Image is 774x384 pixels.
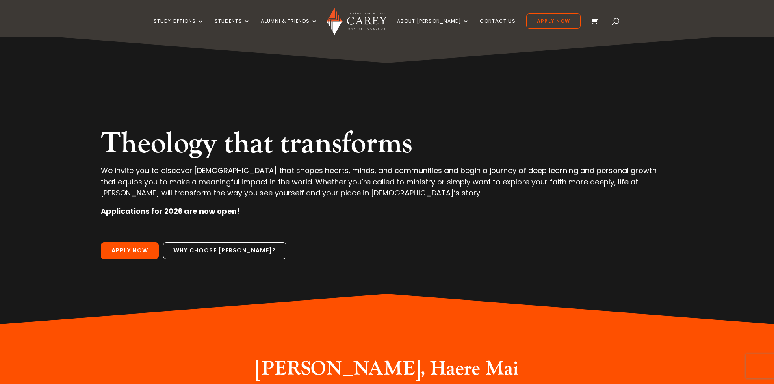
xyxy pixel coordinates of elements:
a: About [PERSON_NAME] [397,18,469,37]
h2: Theology that transforms [101,126,673,165]
a: Students [215,18,250,37]
a: Apply Now [526,13,581,29]
p: We invite you to discover [DEMOGRAPHIC_DATA] that shapes hearts, minds, and communities and begin... [101,165,673,206]
a: Contact Us [480,18,516,37]
a: Study Options [154,18,204,37]
img: Carey Baptist College [327,8,386,35]
a: Apply Now [101,242,159,259]
a: Alumni & Friends [261,18,318,37]
a: Why choose [PERSON_NAME]? [163,242,286,259]
strong: Applications for 2026 are now open! [101,206,240,216]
